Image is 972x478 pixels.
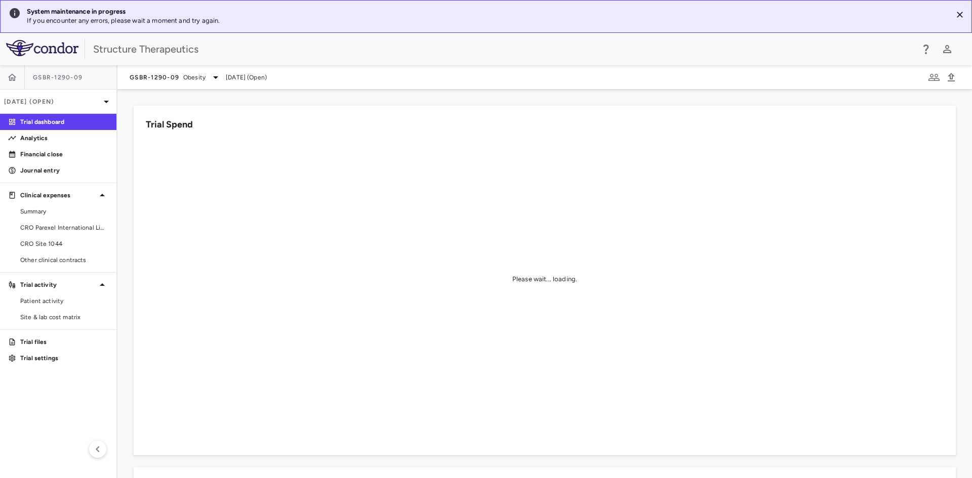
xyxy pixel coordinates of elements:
[20,150,108,159] p: Financial close
[93,41,913,57] div: Structure Therapeutics
[20,255,108,265] span: Other clinical contracts
[183,73,206,82] span: Obesity
[130,73,179,81] span: GSBR-1290-09
[20,239,108,248] span: CRO Site 1044
[20,337,108,346] p: Trial files
[20,191,96,200] p: Clinical expenses
[146,118,193,132] h6: Trial Spend
[20,354,108,363] p: Trial settings
[20,223,108,232] span: CRO Parexel International Limited
[33,73,83,81] span: GSBR-1290-09
[27,16,944,25] p: If you encounter any errors, please wait a moment and try again.
[20,166,108,175] p: Journal entry
[4,97,100,106] p: [DATE] (Open)
[20,134,108,143] p: Analytics
[952,7,967,22] button: Close
[20,117,108,126] p: Trial dashboard
[20,296,108,306] span: Patient activity
[512,275,577,284] div: Please wait... loading.
[20,313,108,322] span: Site & lab cost matrix
[27,7,944,16] div: System maintenance in progress
[6,40,78,56] img: logo-full-SnFGN8VE.png
[20,280,96,289] p: Trial activity
[20,207,108,216] span: Summary
[226,73,267,82] span: [DATE] (Open)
